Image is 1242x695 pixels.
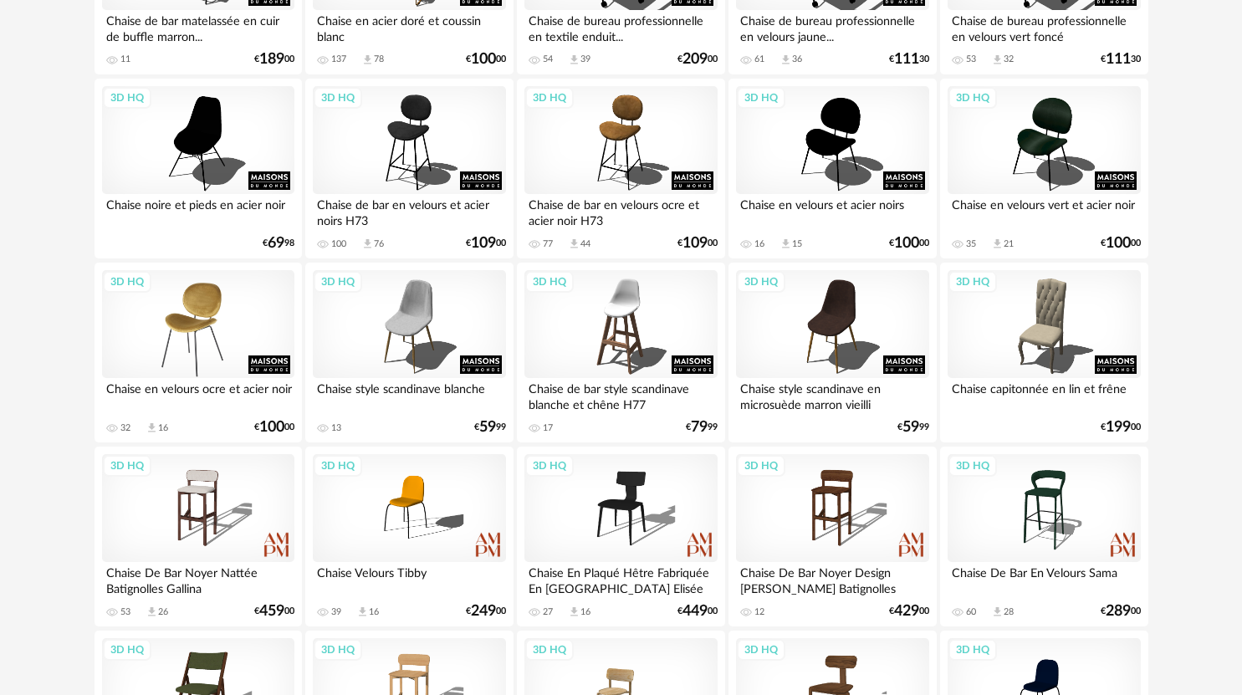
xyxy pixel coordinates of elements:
a: 3D HQ Chaise de bar en velours et acier noirs H73 100 Download icon 76 €10900 [305,79,513,259]
div: 76 [374,238,384,250]
div: Chaise en velours ocre et acier noir [102,378,294,411]
div: Chaise noire et pieds en acier noir [102,194,294,227]
span: 209 [682,54,708,65]
span: 109 [471,238,496,249]
div: Chaise de bureau professionnelle en velours jaune... [736,10,928,43]
div: 3D HQ [314,271,362,293]
a: 3D HQ Chaise capitonnée en lin et frêne €19900 [940,263,1147,443]
div: 54 [543,54,553,65]
div: Chaise De Bar En Velours Sama [948,562,1140,595]
span: 111 [894,54,919,65]
div: 3D HQ [314,639,362,661]
div: € 00 [889,238,929,249]
div: € 00 [1101,238,1141,249]
div: Chaise en velours et acier noirs [736,194,928,227]
div: 137 [331,54,346,65]
div: Chaise De Bar Noyer Design [PERSON_NAME] Batignolles [736,562,928,595]
div: € 30 [889,54,929,65]
a: 3D HQ Chaise en velours vert et acier noir 35 Download icon 21 €10000 [940,79,1147,259]
a: 3D HQ Chaise Velours Tibby 39 Download icon 16 €24900 [305,447,513,627]
span: 449 [682,606,708,617]
div: € 00 [1101,422,1141,433]
span: Download icon [991,54,1004,66]
div: 13 [331,422,341,434]
div: 3D HQ [103,87,151,109]
div: 11 [120,54,130,65]
div: € 00 [677,54,718,65]
div: 27 [543,606,553,618]
div: Chaise capitonnée en lin et frêne [948,378,1140,411]
div: € 99 [474,422,506,433]
div: 16 [754,238,764,250]
div: Chaise Velours Tibby [313,562,505,595]
span: Download icon [361,238,374,250]
div: 16 [580,606,590,618]
span: Download icon [991,606,1004,618]
span: 100 [1106,238,1131,249]
div: 53 [966,54,976,65]
div: 16 [369,606,379,618]
span: Download icon [779,54,792,66]
div: 39 [331,606,341,618]
div: € 99 [897,422,929,433]
span: 109 [682,238,708,249]
span: 289 [1106,606,1131,617]
div: € 00 [466,606,506,617]
div: 78 [374,54,384,65]
div: 3D HQ [737,271,785,293]
div: € 00 [889,606,929,617]
div: 3D HQ [737,455,785,477]
a: 3D HQ Chaise style scandinave en microsuède marron vieilli €5999 [728,263,936,443]
div: € 00 [466,54,506,65]
div: 3D HQ [525,271,574,293]
div: € 00 [1101,606,1141,617]
div: Chaise De Bar Noyer Nattée Batignolles Gallina [102,562,294,595]
div: € 00 [466,238,506,249]
div: Chaise en acier doré et coussin blanc [313,10,505,43]
div: 26 [158,606,168,618]
div: 35 [966,238,976,250]
a: 3D HQ Chaise de bar style scandinave blanche et chêne H77 17 €7999 [517,263,724,443]
div: Chaise style scandinave en microsuède marron vieilli [736,378,928,411]
span: Download icon [779,238,792,250]
div: € 00 [254,54,294,65]
span: 100 [894,238,919,249]
div: 28 [1004,606,1014,618]
div: 3D HQ [314,87,362,109]
div: 61 [754,54,764,65]
span: 100 [471,54,496,65]
div: € 00 [254,606,294,617]
div: € 99 [686,422,718,433]
span: 111 [1106,54,1131,65]
div: 32 [1004,54,1014,65]
div: € 00 [677,606,718,617]
div: Chaise de bar en velours et acier noirs H73 [313,194,505,227]
a: 3D HQ Chaise noire et pieds en acier noir €6998 [95,79,302,259]
div: 39 [580,54,590,65]
div: 44 [580,238,590,250]
div: 3D HQ [525,87,574,109]
div: 77 [543,238,553,250]
a: 3D HQ Chaise style scandinave blanche 13 €5999 [305,263,513,443]
span: 199 [1106,422,1131,433]
div: 3D HQ [103,639,151,661]
a: 3D HQ Chaise De Bar Noyer Design [PERSON_NAME] Batignolles 12 €42900 [728,447,936,627]
span: Download icon [146,606,158,618]
div: 100 [331,238,346,250]
div: 3D HQ [525,639,574,661]
span: Download icon [568,238,580,250]
div: Chaise de bar matelassée en cuir de buffle marron... [102,10,294,43]
div: € 00 [254,422,294,433]
div: 3D HQ [314,455,362,477]
span: Download icon [356,606,369,618]
div: 3D HQ [103,271,151,293]
div: 17 [543,422,553,434]
span: Download icon [568,54,580,66]
span: 69 [268,238,284,249]
a: 3D HQ Chaise De Bar Noyer Nattée Batignolles Gallina 53 Download icon 26 €45900 [95,447,302,627]
span: Download icon [361,54,374,66]
span: 189 [259,54,284,65]
div: 3D HQ [525,455,574,477]
div: 3D HQ [103,455,151,477]
a: 3D HQ Chaise En Plaqué Hêtre Fabriquée En [GEOGRAPHIC_DATA] Elisée 27 Download icon 16 €44900 [517,447,724,627]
